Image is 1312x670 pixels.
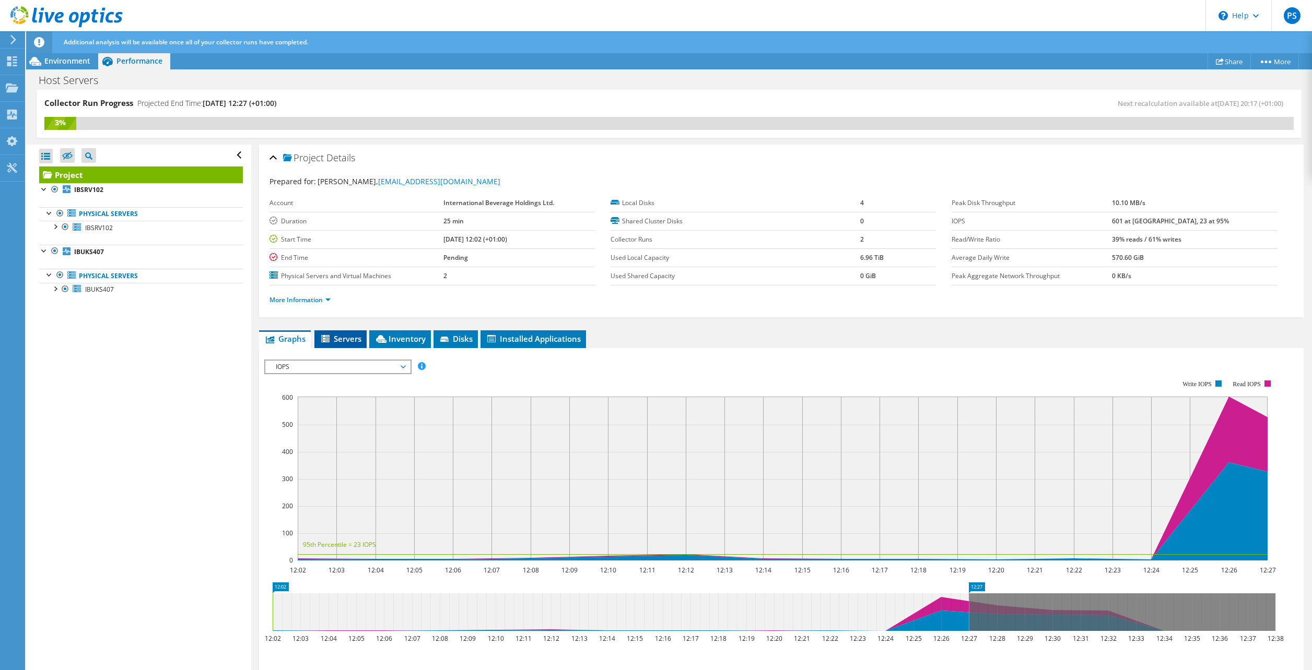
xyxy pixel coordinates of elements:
[1112,253,1144,262] b: 570.60 GiB
[44,117,76,128] div: 3%
[1016,634,1033,643] text: 12:29
[860,198,864,207] b: 4
[1219,11,1228,20] svg: \n
[952,234,1112,245] label: Read/Write Ratio
[443,198,554,207] b: International Beverage Holdings Ltd.
[439,333,473,344] span: Disks
[1112,217,1229,225] b: 601 at [GEOGRAPHIC_DATA], 23 at 95%
[794,566,810,575] text: 12:15
[39,245,243,258] a: IBUKS407
[289,566,306,575] text: 12:02
[320,333,361,344] span: Servers
[611,216,860,226] label: Shared Cluster Disks
[270,198,443,208] label: Account
[952,253,1112,263] label: Average Daily Write
[137,98,276,109] h4: Projected End Time:
[1072,634,1088,643] text: 12:31
[270,176,316,186] label: Prepared for:
[522,566,538,575] text: 12:08
[710,634,726,643] text: 12:18
[952,271,1112,281] label: Peak Aggregate Network Throughput
[766,634,782,643] text: 12:20
[1181,566,1198,575] text: 12:25
[1118,99,1288,108] span: Next recalculation available at
[85,223,113,232] span: IBSRV102
[443,235,507,244] b: [DATE] 12:02 (+01:00)
[543,634,559,643] text: 12:12
[1239,634,1256,643] text: 12:37
[716,566,732,575] text: 12:13
[1284,7,1301,24] span: PS
[443,253,468,262] b: Pending
[404,634,420,643] text: 12:07
[303,540,376,549] text: 95th Percentile = 23 IOPS
[85,285,114,294] span: IBUKS407
[376,634,392,643] text: 12:06
[282,447,293,456] text: 400
[1267,634,1283,643] text: 12:38
[374,333,426,344] span: Inventory
[318,176,500,186] span: [PERSON_NAME],
[611,198,860,208] label: Local Disks
[626,634,642,643] text: 12:15
[443,217,464,225] b: 25 min
[282,393,293,402] text: 600
[270,295,331,304] a: More Information
[443,271,447,280] b: 2
[270,253,443,263] label: End Time
[860,253,884,262] b: 6.96 TiB
[444,566,461,575] text: 12:06
[611,253,860,263] label: Used Local Capacity
[1128,634,1144,643] text: 12:33
[39,207,243,221] a: Physical Servers
[677,566,694,575] text: 12:12
[952,198,1112,208] label: Peak Disk Throughput
[39,283,243,296] a: IBUKS407
[39,166,243,183] a: Project
[348,634,364,643] text: 12:05
[74,185,103,194] b: IBSRV102
[611,234,860,245] label: Collector Runs
[1112,235,1181,244] b: 39% reads / 61% writes
[654,634,671,643] text: 12:16
[952,216,1112,226] label: IOPS
[487,634,503,643] text: 12:10
[328,566,344,575] text: 12:03
[1217,99,1283,108] span: [DATE] 20:17 (+01:00)
[1112,198,1145,207] b: 10.10 MB/s
[738,634,754,643] text: 12:19
[320,634,336,643] text: 12:04
[431,634,448,643] text: 12:08
[289,556,293,565] text: 0
[860,217,864,225] b: 0
[270,234,443,245] label: Start Time
[600,566,616,575] text: 12:10
[860,271,876,280] b: 0 GiB
[1100,634,1116,643] text: 12:32
[1250,53,1299,69] a: More
[406,566,422,575] text: 12:05
[367,566,383,575] text: 12:04
[949,566,965,575] text: 12:19
[1065,566,1082,575] text: 12:22
[910,566,926,575] text: 12:18
[755,566,771,575] text: 12:14
[877,634,893,643] text: 12:24
[960,634,977,643] text: 12:27
[860,235,864,244] b: 2
[44,56,90,66] span: Environment
[282,501,293,510] text: 200
[39,183,243,197] a: IBSRV102
[561,566,577,575] text: 12:09
[1221,566,1237,575] text: 12:26
[599,634,615,643] text: 12:14
[1026,566,1042,575] text: 12:21
[270,216,443,226] label: Duration
[822,634,838,643] text: 12:22
[326,151,355,164] span: Details
[611,271,860,281] label: Used Shared Capacity
[39,269,243,282] a: Physical Servers
[1104,566,1120,575] text: 12:23
[988,566,1004,575] text: 12:20
[378,176,500,186] a: [EMAIL_ADDRESS][DOMAIN_NAME]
